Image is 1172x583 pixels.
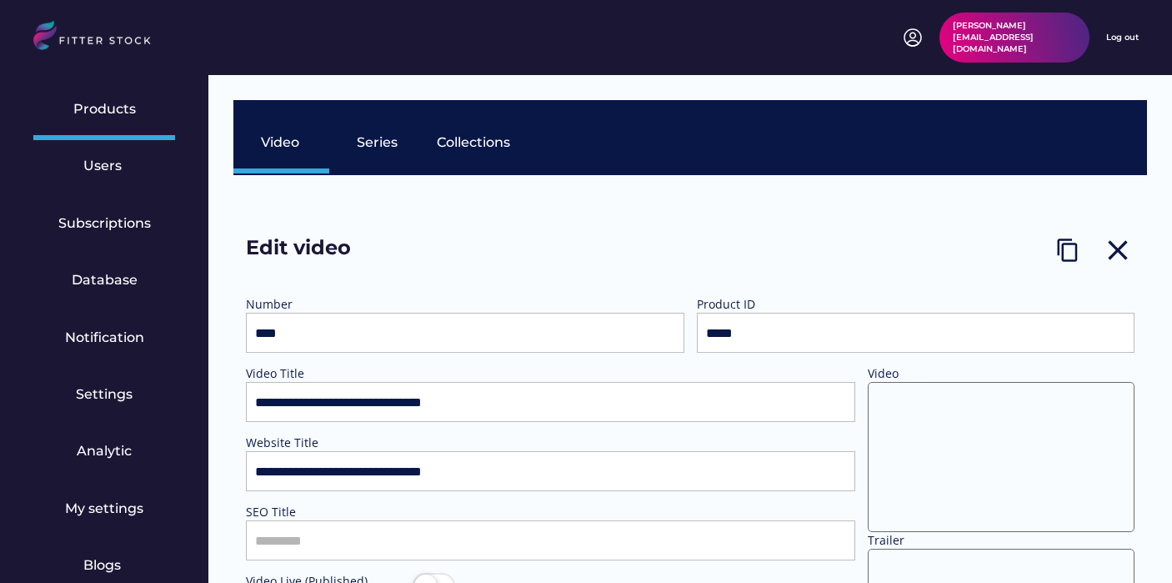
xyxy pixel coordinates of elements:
[246,365,413,382] div: Video Title
[83,157,125,175] div: Users
[903,28,923,48] img: profile-circle.svg
[357,133,398,152] div: Series
[65,500,143,518] div: My settings
[246,296,413,313] div: Number
[1106,32,1139,43] div: Log out
[437,133,510,152] div: Collections
[33,21,165,55] img: LOGO.svg
[246,435,413,451] div: Website Title
[697,296,864,313] div: Product ID
[83,556,125,575] div: Blogs
[65,329,144,347] div: Notification
[953,20,1076,55] div: [PERSON_NAME][EMAIL_ADDRESS][DOMAIN_NAME]
[77,442,132,460] div: Analytic
[73,100,136,118] div: Products
[72,271,138,289] div: Database
[261,133,303,152] div: Video
[1101,234,1134,267] button: close
[868,365,1034,382] div: Video
[246,504,413,520] div: SEO Title
[58,214,151,233] div: Subscriptions
[246,234,413,271] div: Edit video
[76,385,133,404] div: Settings
[868,532,1034,549] div: Trailer
[1102,516,1155,566] iframe: chat widget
